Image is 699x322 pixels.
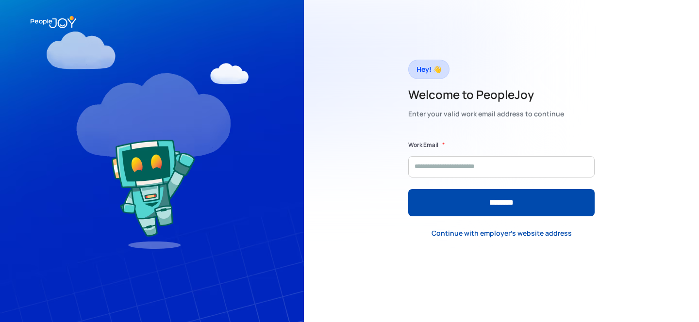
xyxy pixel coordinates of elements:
a: Continue with employer's website address [424,224,580,243]
label: Work Email [408,140,438,150]
h2: Welcome to PeopleJoy [408,87,564,102]
div: Enter your valid work email address to continue [408,107,564,121]
form: Form [408,140,595,216]
div: Continue with employer's website address [432,228,572,238]
div: Hey! 👋 [416,63,441,76]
